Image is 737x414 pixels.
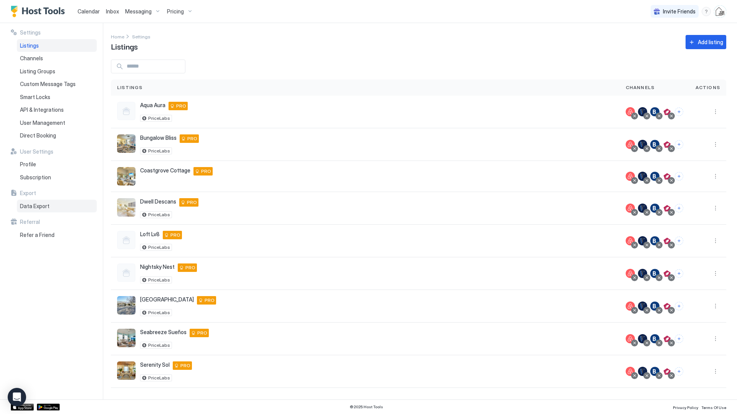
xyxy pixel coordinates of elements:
[205,297,215,304] span: PRO
[140,167,190,174] span: Coastgrove Cottage
[187,135,197,142] span: PRO
[11,6,68,17] div: Host Tools Logo
[17,52,97,65] a: Channels
[20,190,36,197] span: Export
[663,8,696,15] span: Invite Friends
[117,329,136,347] div: listing image
[17,65,97,78] a: Listing Groups
[132,34,150,40] span: Settings
[711,107,720,116] div: menu
[20,81,76,88] span: Custom Message Tags
[675,140,683,149] button: Connect channels
[111,32,124,40] a: Home
[78,8,100,15] span: Calendar
[187,199,197,206] span: PRO
[711,301,720,311] button: More options
[17,171,97,184] a: Subscription
[711,204,720,213] button: More options
[117,296,136,315] div: listing image
[675,204,683,212] button: Connect channels
[711,269,720,278] div: menu
[673,403,698,411] a: Privacy Policy
[20,174,51,181] span: Subscription
[711,236,720,245] div: menu
[711,140,720,149] div: menu
[701,403,726,411] a: Terms Of Use
[20,29,41,36] span: Settings
[20,161,36,168] span: Profile
[696,84,720,91] span: Actions
[111,32,124,40] div: Breadcrumb
[675,269,683,278] button: Connect channels
[17,116,97,129] a: User Management
[140,329,187,336] span: Seabreeze Sueños
[711,172,720,181] button: More options
[117,134,136,153] div: listing image
[185,264,195,271] span: PRO
[132,32,150,40] a: Settings
[626,84,655,91] span: Channels
[711,334,720,343] div: menu
[140,134,177,141] span: Bungalow Bliss
[197,330,207,336] span: PRO
[701,405,726,410] span: Terms Of Use
[714,5,726,18] div: User profile
[711,269,720,278] button: More options
[180,362,190,369] span: PRO
[201,168,211,175] span: PRO
[17,103,97,116] a: API & Integrations
[711,236,720,245] button: More options
[20,119,65,126] span: User Management
[111,34,124,40] span: Home
[124,60,185,73] input: Input Field
[167,8,184,15] span: Pricing
[20,148,53,155] span: User Settings
[17,91,97,104] a: Smart Locks
[132,32,150,40] div: Breadcrumb
[698,38,723,46] div: Add listing
[140,198,176,205] span: Dwell Descans
[20,68,55,75] span: Listing Groups
[176,103,186,109] span: PRO
[117,198,136,217] div: listing image
[711,107,720,116] button: More options
[675,367,683,376] button: Connect channels
[17,158,97,171] a: Profile
[20,42,39,49] span: Listings
[702,7,711,16] div: menu
[20,94,50,101] span: Smart Locks
[350,404,383,409] span: © 2025 Host Tools
[117,361,136,380] div: listing image
[117,84,143,91] span: Listings
[675,172,683,181] button: Connect channels
[37,404,60,411] div: Google Play Store
[8,388,26,406] div: Open Intercom Messenger
[711,334,720,343] button: More options
[675,302,683,310] button: Connect channels
[711,367,720,376] button: More options
[11,404,34,411] a: App Store
[140,263,175,270] span: Nightsky Nest
[711,301,720,311] div: menu
[20,232,55,238] span: Refer a Friend
[20,55,43,62] span: Channels
[140,361,170,368] span: Serenity Sol
[20,203,50,210] span: Data Export
[675,237,683,245] button: Connect channels
[17,39,97,52] a: Listings
[117,167,136,185] div: listing image
[675,108,683,116] button: Connect channels
[17,229,97,242] a: Refer a Friend
[78,7,100,15] a: Calendar
[673,405,698,410] span: Privacy Policy
[140,102,165,109] span: Aqua Aura
[17,200,97,213] a: Data Export
[711,172,720,181] div: menu
[686,35,726,49] button: Add listing
[125,8,152,15] span: Messaging
[170,232,180,238] span: PRO
[106,7,119,15] a: Inbox
[17,129,97,142] a: Direct Booking
[20,132,56,139] span: Direct Booking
